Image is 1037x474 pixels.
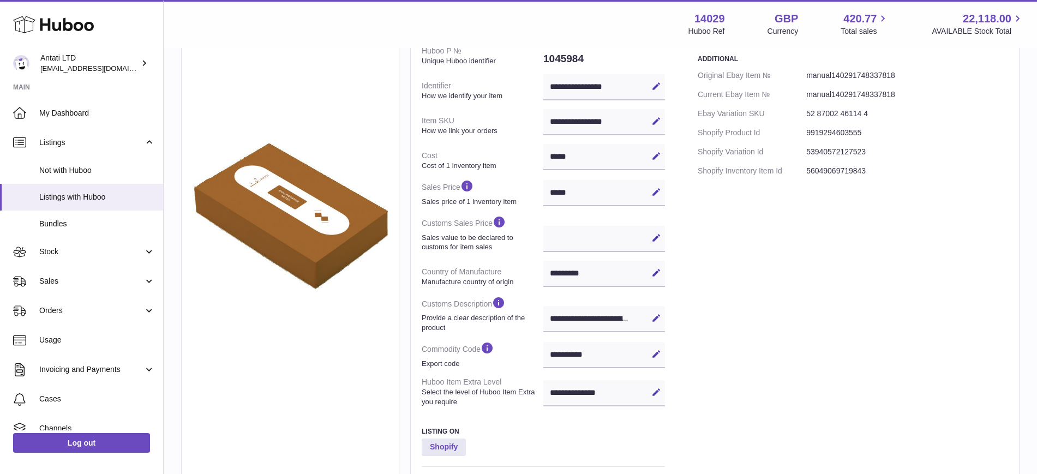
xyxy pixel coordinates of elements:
[39,305,143,316] span: Orders
[422,313,541,332] strong: Provide a clear description of the product
[39,192,155,202] span: Listings with Huboo
[13,55,29,71] img: internalAdmin-14029@internal.huboo.com
[40,53,139,74] div: Antati LTD
[775,11,798,26] strong: GBP
[694,11,725,26] strong: 14029
[39,247,143,257] span: Stock
[422,359,541,369] strong: Export code
[13,433,150,453] a: Log out
[39,276,143,286] span: Sales
[39,423,155,434] span: Channels
[843,11,877,26] span: 420.77
[39,108,155,118] span: My Dashboard
[422,373,543,411] dt: Huboo Item Extra Level
[39,165,155,176] span: Not with Huboo
[841,11,889,37] a: 420.77 Total sales
[841,26,889,37] span: Total sales
[932,11,1024,37] a: 22,118.00 AVAILABLE Stock Total
[39,335,155,345] span: Usage
[422,427,665,436] h3: Listing On
[39,137,143,148] span: Listings
[422,337,543,373] dt: Commodity Code
[39,394,155,404] span: Cases
[39,364,143,375] span: Invoicing and Payments
[422,291,543,337] dt: Customs Description
[963,11,1011,26] span: 22,118.00
[768,26,799,37] div: Currency
[932,26,1024,37] span: AVAILABLE Stock Total
[40,64,160,73] span: [EMAIL_ADDRESS][DOMAIN_NAME]
[39,219,155,229] span: Bundles
[422,387,541,406] strong: Select the level of Huboo Item Extra you require
[688,26,725,37] div: Huboo Ref
[422,439,466,456] strong: Shopify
